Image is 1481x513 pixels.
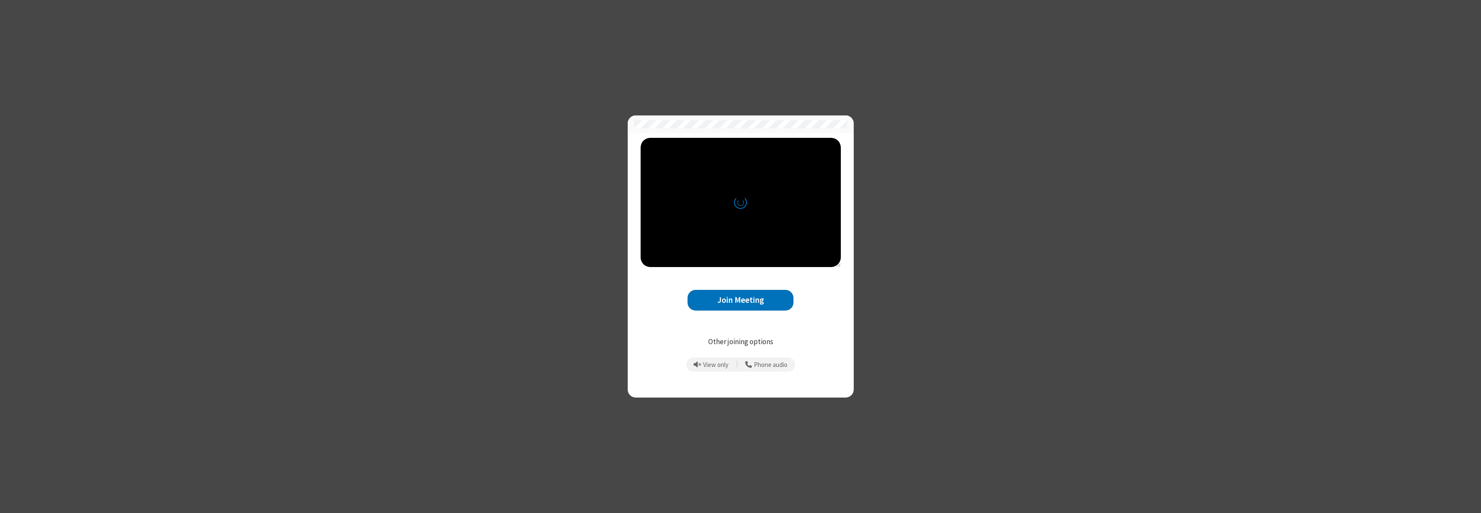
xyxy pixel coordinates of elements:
button: Use your phone for mic and speaker while you view the meeting on this device. [742,358,791,372]
p: Other joining options [641,336,841,348]
span: | [736,359,738,371]
button: Prevent echo when there is already an active mic and speaker in the room. [691,358,732,372]
button: Join Meeting [688,290,793,311]
span: View only [703,361,728,369]
span: Phone audio [754,361,787,369]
